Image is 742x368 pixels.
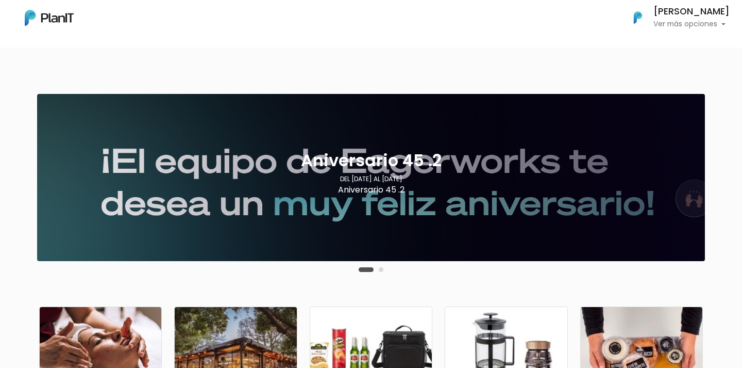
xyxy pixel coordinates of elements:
img: PlanIt Logo [25,10,74,26]
button: PlanIt Logo [PERSON_NAME] Ver más opciones [620,4,730,31]
p: Aniversario 45 .2 [43,184,699,196]
p: Ver más opciones [653,21,730,28]
div: Carousel Pagination [356,263,386,276]
h2: Aniversario 45 .2 [301,151,442,170]
p: Del [DATE] al [DATE] [340,174,402,184]
button: Carousel Page 2 [379,267,383,272]
h6: [PERSON_NAME] [653,7,730,17]
img: PlanIt Logo [627,6,649,29]
button: Carousel Page 1 (Current Slide) [359,267,374,272]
